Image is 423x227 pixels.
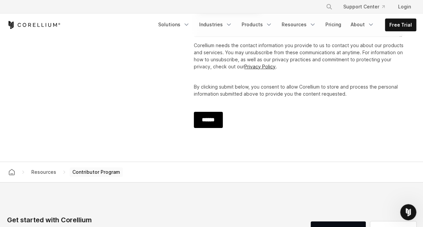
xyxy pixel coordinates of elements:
button: Search [323,1,335,13]
a: Privacy Policy [244,64,276,69]
span: Contributor Program [70,167,123,177]
a: Login [393,1,416,13]
a: About [347,19,378,31]
a: Corellium Home [7,21,61,29]
iframe: Intercom live chat [400,204,416,220]
a: Support Center [338,1,390,13]
a: Resources [278,19,320,31]
span: Resources [29,168,59,176]
a: Free Trial [385,19,416,31]
a: Corellium home [6,167,18,177]
a: Products [238,19,276,31]
a: Solutions [154,19,194,31]
div: Get started with Corellium [7,215,179,225]
div: Navigation Menu [318,1,416,13]
div: Navigation Menu [154,19,416,31]
div: Resources [29,168,59,175]
a: Industries [195,19,236,31]
p: By clicking submit below, you consent to allow Corellium to store and process the personal inform... [194,83,406,97]
p: Corellium needs the contact information you provide to us to contact you about our products and s... [194,42,406,70]
a: Pricing [321,19,345,31]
